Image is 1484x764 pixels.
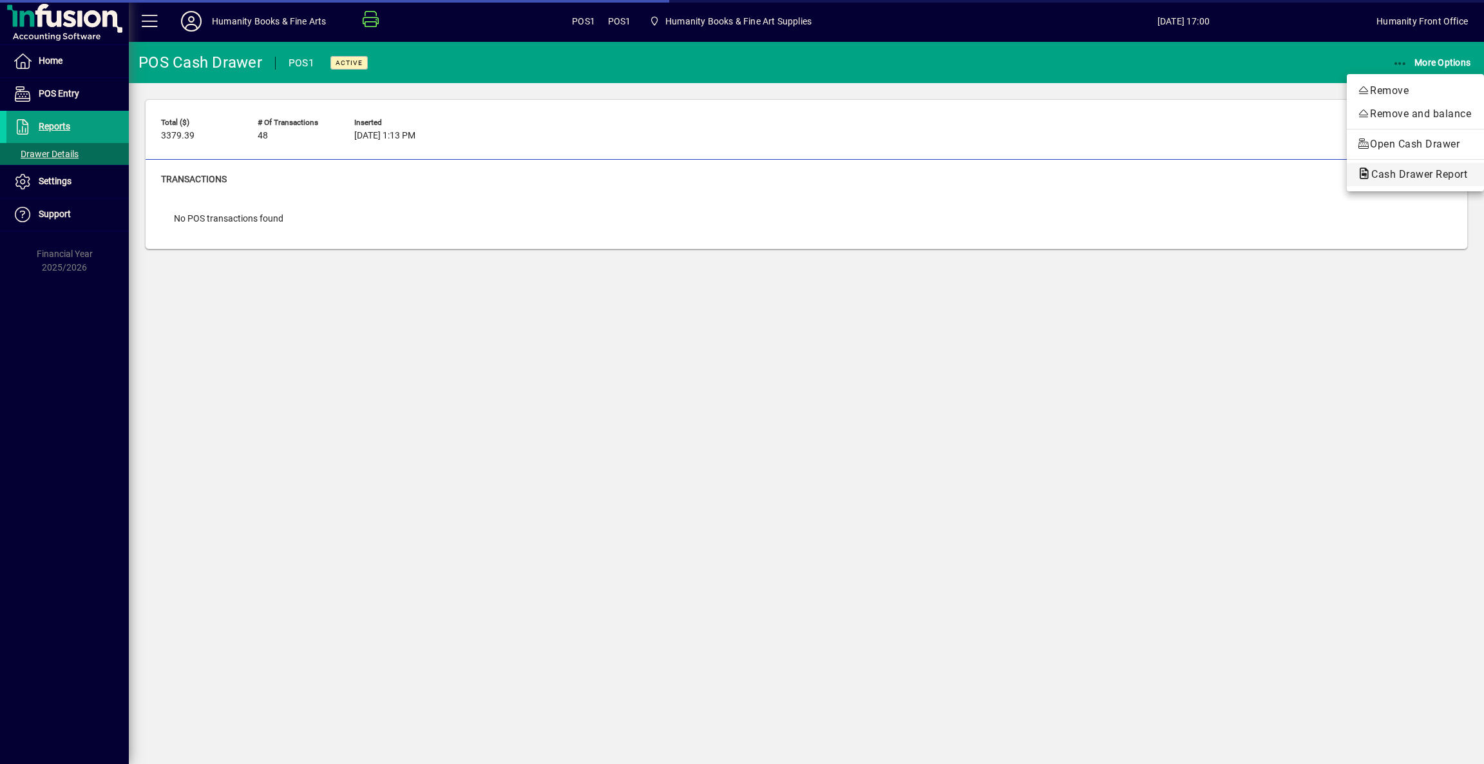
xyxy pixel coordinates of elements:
button: Remove [1347,79,1484,102]
span: Cash Drawer Report [1357,168,1474,180]
button: Remove and balance [1347,102,1484,126]
span: Open Cash Drawer [1357,137,1474,152]
button: Open Cash Drawer [1347,133,1484,156]
span: Remove [1357,83,1474,99]
span: Remove and balance [1357,106,1474,122]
